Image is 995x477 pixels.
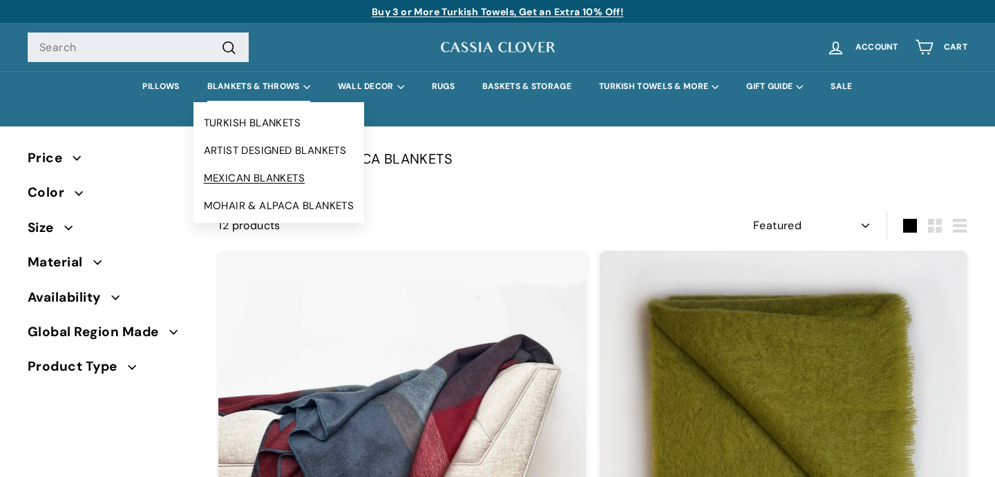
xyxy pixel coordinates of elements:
p: LUXE MOHAIR & ALPACA BLANKETS [218,148,967,170]
input: Search [28,32,249,63]
button: Global Region Made [28,318,196,353]
summary: TURKISH TOWELS & MORE [585,71,732,102]
a: Buy 3 or More Turkish Towels, Get an Extra 10% Off! [372,6,623,18]
summary: BLANKETS & THROWS [193,71,324,102]
a: MOHAIR & ALPACA BLANKETS [193,192,365,220]
span: Price [28,148,73,168]
button: Price [28,144,196,179]
button: Product Type [28,353,196,387]
button: Availability [28,284,196,318]
a: Cart [907,27,976,68]
a: MEXICAN BLANKETS [193,164,365,192]
span: Product Type [28,356,128,377]
span: Cart [944,43,967,52]
summary: WALL DECOR [324,71,418,102]
a: BASKETS & STORAGE [468,71,585,102]
div: 12 products [218,217,593,235]
span: Color [28,182,75,203]
button: Color [28,179,196,213]
a: ARTIST DESIGNED BLANKETS [193,137,365,164]
span: Material [28,252,93,273]
a: TURKISH BLANKETS [193,109,365,137]
span: Availability [28,287,111,308]
a: RUGS [418,71,468,102]
summary: GIFT GUIDE [732,71,817,102]
a: SALE [817,71,866,102]
button: Size [28,214,196,249]
button: Material [28,249,196,283]
span: Size [28,217,64,238]
span: Global Region Made [28,322,169,342]
a: Account [818,27,907,68]
span: Account [855,43,898,52]
a: PILLOWS [129,71,193,102]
